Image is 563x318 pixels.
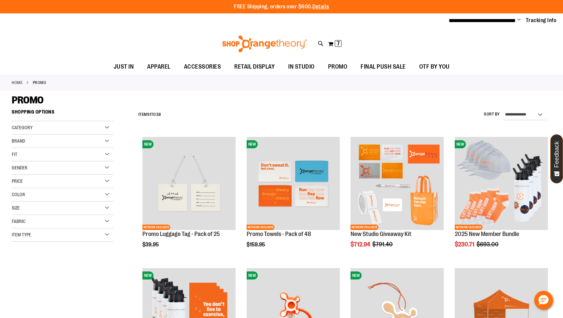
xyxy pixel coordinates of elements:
span: Category [12,125,33,130]
button: Hello, have a question? Let’s chat. [534,291,553,310]
img: Promo Luggage Tag - Pack of 25 [142,137,236,230]
span: NEW [142,271,153,280]
span: PROMO [12,94,44,106]
span: ACCESSORIES [184,59,221,74]
a: New Studio Giveaway Kit [351,231,412,237]
span: $712.94 [351,241,371,248]
span: $159.95 [247,242,266,248]
span: JUST IN [114,59,134,74]
a: IN STUDIO [281,59,321,75]
a: Promo Luggage Tag - Pack of 25 [142,231,220,237]
span: Gender [12,165,27,170]
button: Account menu [517,17,521,24]
span: 7 [337,40,340,47]
label: Sort By [484,111,500,117]
div: product [139,134,239,265]
img: 2025 New Member Bundle [455,137,548,230]
a: FINAL PUSH SALE [354,59,413,75]
span: Item Type [12,232,31,237]
button: Feedback - Show survey [550,134,563,183]
span: Color [12,192,25,197]
span: Price [12,178,23,184]
a: Tracking Info [526,17,557,24]
span: OTF BY YOU [419,59,450,74]
a: 2025 New Member Bundle [455,231,519,237]
a: New Studio Giveaway KitNETWORK EXCLUSIVE [351,137,444,231]
span: NETWORK EXCLUSIVE [142,225,170,230]
span: APPAREL [147,59,171,74]
img: New Studio Giveaway Kit [351,137,444,230]
img: Shop Orangetheory [221,35,308,52]
span: NEW [351,271,362,280]
a: PROMO [321,59,354,74]
a: OTF BY YOU [413,59,456,75]
a: Promo Towels - Pack of 48NEWNETWORK EXCLUSIVE [247,137,340,231]
span: NEW [142,140,153,148]
span: RETAIL DISPLAY [234,59,275,74]
a: Details [312,4,329,10]
span: Feedback [554,141,560,168]
a: Home [12,80,22,86]
div: product [243,134,343,265]
span: $693.00 [477,241,500,248]
img: Promo Towels - Pack of 48 [247,137,340,230]
span: $230.71 [455,241,476,248]
span: NETWORK EXCLUSIVE [455,225,483,230]
span: IN STUDIO [288,59,315,74]
a: Promo Luggage Tag - Pack of 25NEWNETWORK EXCLUSIVE [142,137,236,231]
span: Fit [12,152,17,157]
span: $39.95 [142,242,160,248]
a: APPAREL [140,59,177,75]
span: NEW [247,140,258,148]
p: FREE Shipping, orders over $600. [234,3,329,11]
span: Fabric [12,219,25,224]
span: Brand [12,138,25,144]
span: NEW [455,140,466,148]
span: 38 [156,112,161,117]
a: Promo Towels - Pack of 48 [247,231,311,237]
a: RETAIL DISPLAY [228,59,281,75]
a: ACCESSORIES [177,59,228,75]
span: FINAL PUSH SALE [361,59,406,74]
a: JUST IN [107,59,141,75]
strong: PROMO [33,80,47,86]
span: $791.40 [372,241,394,248]
span: Size [12,205,20,211]
span: PROMO [328,59,348,74]
div: product [347,134,447,265]
div: product [451,134,551,265]
strong: Shopping Options [12,106,113,121]
span: NEW [247,271,258,280]
h2: Items to [138,109,161,120]
span: NETWORK EXCLUSIVE [247,225,274,230]
a: 2025 New Member BundleNEWNETWORK EXCLUSIVE [455,137,548,231]
span: NETWORK EXCLUSIVE [351,225,378,230]
span: 1 [149,112,151,117]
